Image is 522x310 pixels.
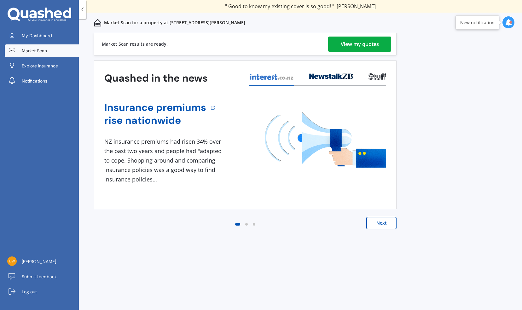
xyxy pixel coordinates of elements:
[94,19,101,26] img: home-and-contents.b802091223b8502ef2dd.svg
[5,29,79,42] a: My Dashboard
[5,285,79,298] a: Log out
[5,75,79,87] a: Notifications
[5,60,79,72] a: Explore insurance
[5,270,79,283] a: Submit feedback
[366,217,397,229] button: Next
[328,37,391,52] a: View my quotes
[104,114,206,127] a: rise nationwide
[104,101,206,114] a: Insurance premiums
[7,256,17,266] img: 6a03534413cfc7130c0a38ea9ed1d6c5
[5,255,79,268] a: [PERSON_NAME]
[22,273,57,280] span: Submit feedback
[22,258,56,265] span: [PERSON_NAME]
[104,72,208,85] h3: Quashed in the news
[104,137,224,184] div: NZ insurance premiums had risen 34% over the past two years and people had "adapted to cope. Shop...
[22,32,52,39] span: My Dashboard
[22,78,47,84] span: Notifications
[341,37,379,52] div: View my quotes
[102,33,168,55] div: Market Scan results are ready.
[5,44,79,57] a: Market Scan
[22,63,58,69] span: Explore insurance
[104,20,245,26] p: Market Scan for a property at [STREET_ADDRESS][PERSON_NAME]
[265,112,386,168] img: media image
[460,19,495,26] div: New notification
[22,48,47,54] span: Market Scan
[22,289,37,295] span: Log out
